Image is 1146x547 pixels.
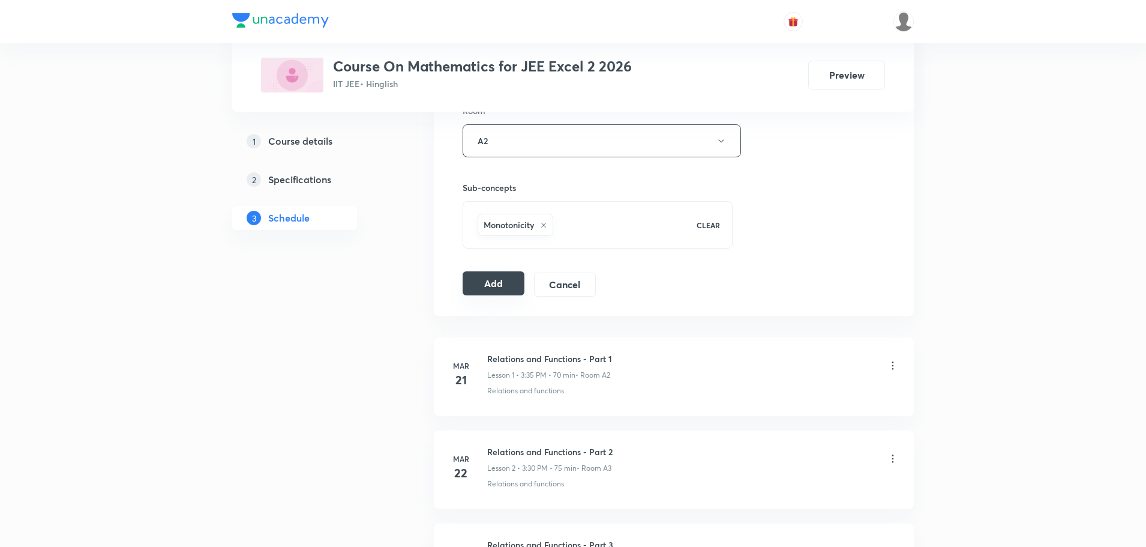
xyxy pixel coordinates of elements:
[261,58,323,92] img: A9B3D1D9-1C48-462E-BBEE-31CE9FFF3967_plus.png
[232,13,329,31] a: Company Logo
[487,352,612,365] h6: Relations and Functions - Part 1
[534,273,596,297] button: Cancel
[487,463,577,474] p: Lesson 2 • 3:30 PM • 75 min
[247,134,261,148] p: 1
[268,211,310,225] h5: Schedule
[232,13,329,28] img: Company Logo
[697,220,720,231] p: CLEAR
[247,211,261,225] p: 3
[449,360,473,371] h6: Mar
[808,61,885,89] button: Preview
[463,181,733,194] h6: Sub-concepts
[232,168,395,192] a: 2Specifications
[333,77,632,90] p: IIT JEE • Hinglish
[449,371,473,389] h4: 21
[577,463,611,474] p: • Room A3
[575,370,610,381] p: • Room A2
[788,16,799,27] img: avatar
[232,129,395,153] a: 1Course details
[487,370,575,381] p: Lesson 1 • 3:35 PM • 70 min
[247,172,261,187] p: 2
[268,134,332,148] h5: Course details
[487,479,564,489] p: Relations and functions
[268,172,331,187] h5: Specifications
[484,219,534,231] h6: Monotonicity
[487,446,613,458] h6: Relations and Functions - Part 2
[463,271,524,295] button: Add
[449,464,473,482] h4: 22
[487,385,564,396] p: Relations and functions
[784,12,803,31] button: avatar
[333,58,632,75] h3: Course On Mathematics for JEE Excel 2 2026
[893,11,914,32] img: Vivek Patil
[449,453,473,464] h6: Mar
[463,124,741,157] button: A2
